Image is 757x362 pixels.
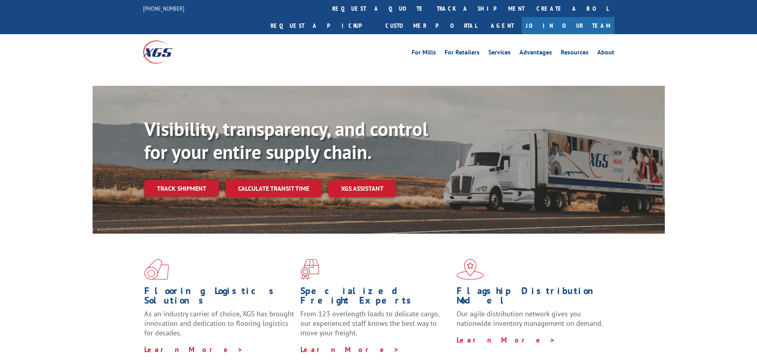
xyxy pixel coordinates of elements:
[300,259,319,280] img: xgs-icon-focused-on-flooring-red
[519,49,552,58] a: Advantages
[412,49,436,58] a: For Mills
[144,259,169,280] img: xgs-icon-total-supply-chain-intelligence-red
[457,309,603,328] span: Our agile distribution network gives you nationwide inventory management on demand.
[328,180,396,197] a: XGS ASSISTANT
[144,309,294,337] span: As an industry carrier of choice, XGS has brought innovation and dedication to flooring logistics...
[457,259,484,280] img: xgs-icon-flagship-distribution-model-red
[445,49,480,58] a: For Retailers
[144,116,428,164] b: Visibility, transparency, and control for your entire supply chain.
[265,17,379,34] a: Request a pickup
[522,17,614,34] a: Join Our Team
[300,345,399,354] a: Learn More >
[379,17,483,34] a: Customer Portal
[488,49,511,58] a: Services
[300,286,451,309] h1: Specialized Freight Experts
[144,180,219,197] a: Track shipment
[457,286,607,309] h1: Flagship Distribution Model
[597,49,614,58] a: About
[457,335,556,345] a: Learn More >
[300,309,451,345] p: From 123 overlength loads to delicate cargo, our experienced staff knows the best way to move you...
[225,180,322,197] a: Calculate transit time
[143,4,184,12] a: [PHONE_NUMBER]
[144,345,243,354] a: Learn More >
[144,286,294,309] h1: Flooring Logistics Solutions
[483,17,522,34] a: Agent
[561,49,589,58] a: Resources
